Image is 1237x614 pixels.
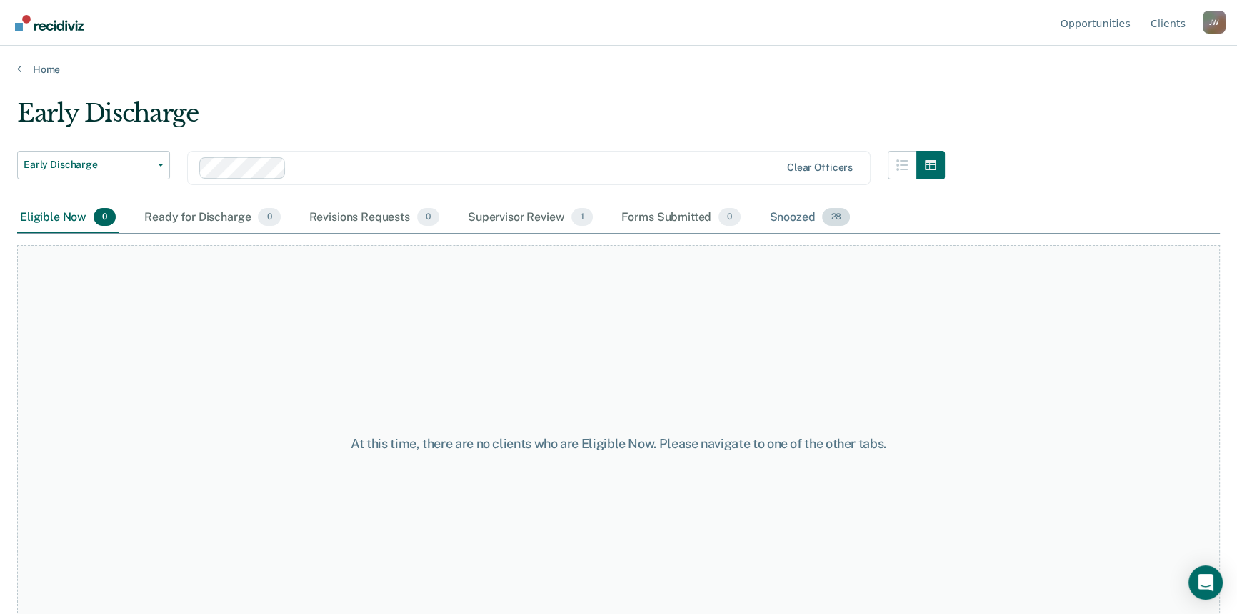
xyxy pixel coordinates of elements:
span: 0 [94,208,116,227]
div: Supervisor Review1 [465,202,596,234]
div: Eligible Now0 [17,202,119,234]
span: 28 [822,208,850,227]
div: Forms Submitted0 [618,202,744,234]
div: At this time, there are no clients who are Eligible Now. Please navigate to one of the other tabs. [319,436,919,452]
div: Ready for Discharge0 [141,202,283,234]
div: Open Intercom Messenger [1188,565,1223,600]
div: Clear officers [787,162,853,174]
span: 1 [571,208,592,227]
a: Home [17,63,1220,76]
div: Revisions Requests0 [306,202,442,234]
button: Early Discharge [17,151,170,179]
button: Profile dropdown button [1203,11,1226,34]
div: Snoozed28 [766,202,853,234]
span: 0 [417,208,439,227]
div: J W [1203,11,1226,34]
span: 0 [718,208,741,227]
span: 0 [258,208,280,227]
div: Early Discharge [17,99,945,139]
span: Early Discharge [24,159,152,171]
img: Recidiviz [15,15,84,31]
